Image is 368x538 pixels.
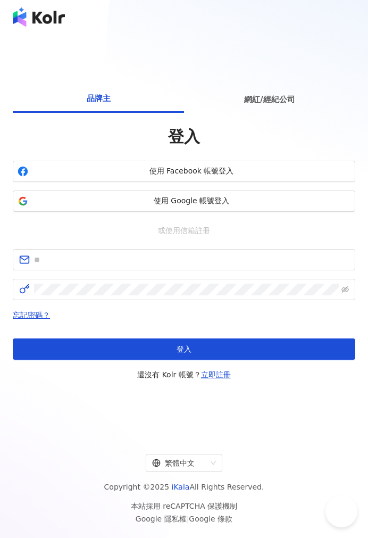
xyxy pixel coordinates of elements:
span: 網紅/經紀公司 [244,93,295,106]
span: 登入 [168,127,200,146]
button: 登入 [13,338,355,360]
div: 繁體中文 [152,454,206,471]
span: 使用 Facebook 帳號登入 [32,166,350,177]
a: Google 條款 [189,515,232,523]
button: 使用 Google 帳號登入 [13,191,355,212]
span: 還沒有 Kolr 帳號？ [137,368,231,381]
a: 立即註冊 [201,370,231,379]
img: logo [13,7,65,27]
span: 使用 Google 帳號登入 [32,196,350,206]
span: | [187,515,189,523]
span: 登入 [177,345,191,353]
a: iKala [172,483,190,491]
a: Google 隱私權 [136,515,187,523]
iframe: Help Scout Beacon - Open [325,495,357,527]
span: 本站採用 reCAPTCHA 保護機制 [131,500,237,525]
button: 使用 Facebook 帳號登入 [13,161,355,182]
span: Copyright © 2025 All Rights Reserved. [104,481,264,493]
span: eye-invisible [341,286,349,293]
a: 忘記密碼？ [13,311,50,319]
span: 或使用信箱註冊 [150,225,218,236]
span: 品牌主 [87,92,111,105]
